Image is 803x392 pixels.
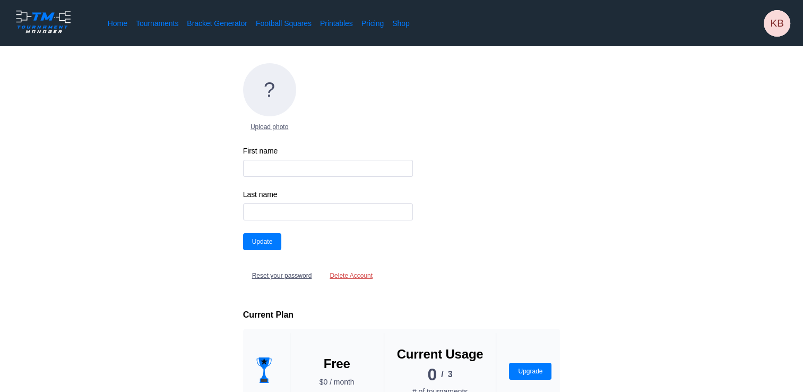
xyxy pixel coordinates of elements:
button: Update [243,233,282,250]
button: Upgrade [509,363,551,380]
span: $0 / month [320,378,355,386]
span: / [441,369,443,380]
h2: Current Usage [397,346,483,363]
button: Delete Account [321,267,382,284]
img: logo.ffa97a18e3bf2c7d.png [13,8,74,35]
a: Shop [392,18,410,29]
label: First name [243,146,413,156]
button: KB [764,10,790,37]
a: Tournaments [136,18,178,29]
a: Bracket Generator [187,18,247,29]
span: 3 [448,369,453,380]
a: Home [108,18,127,29]
a: Pricing [361,18,384,29]
h2: Free [324,355,350,372]
a: Printables [320,18,353,29]
label: Last name [243,190,413,199]
button: Upload photo [243,121,296,133]
span: ? [243,63,296,116]
a: Football Squares [256,18,312,29]
div: kings billiards [764,10,790,37]
h2: Current Plan [243,310,560,320]
button: Reset your password [243,267,321,284]
img: trophy_dark.0b3297c893b90555eee32abe43c4767c.svg [252,357,277,383]
span: 0 [427,369,437,380]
